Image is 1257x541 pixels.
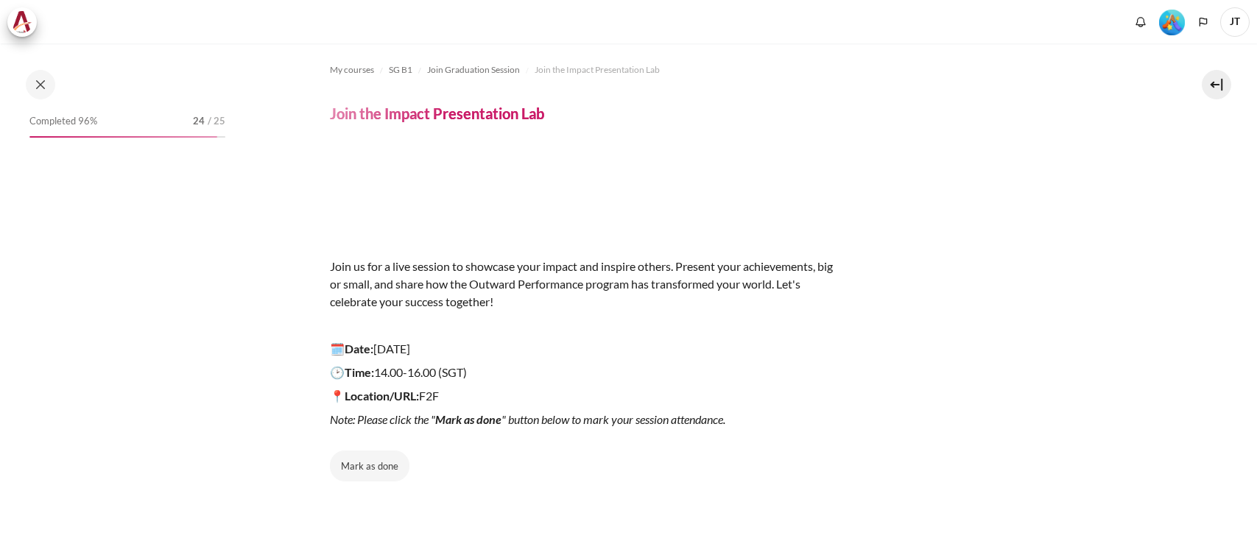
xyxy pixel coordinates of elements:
[330,450,409,481] button: Mark Join the Impact Presentation Lab as done
[7,7,44,37] a: Architeck Architeck
[1220,7,1250,37] a: User menu
[330,389,419,403] strong: 📍Location/URL:
[330,387,845,405] p: F2F
[1159,8,1185,35] div: Level #5
[1159,10,1185,35] img: Level #5
[330,61,374,79] a: My courses
[535,63,660,77] span: Join the Impact Presentation Lab
[1220,7,1250,37] span: JT
[330,342,373,356] strong: 🗓️Date:
[330,340,845,358] p: [DATE]
[389,63,412,77] span: SG B1
[435,412,501,426] strong: Mark as done
[535,61,660,79] a: Join the Impact Presentation Lab
[12,11,32,33] img: Architeck
[330,365,374,379] strong: 🕑Time:
[29,114,97,129] span: Completed 96%
[330,412,725,426] em: Note: Please click the " " button below to mark your session attendance.
[208,114,225,129] span: / 25
[330,104,544,123] h4: Join the Impact Presentation Lab
[193,114,205,129] span: 24
[29,136,217,138] div: 96%
[330,365,467,379] span: 14.00-16.00 (SGT)
[1192,11,1214,33] button: Languages
[330,63,374,77] span: My courses
[1130,11,1152,33] div: Show notification window with no new notifications
[330,58,1152,82] nav: Navigation bar
[427,63,520,77] span: Join Graduation Session
[1153,8,1191,35] a: Level #5
[330,259,833,308] span: Join us for a live session to showcase your impact and inspire others. Present your achievements,...
[427,61,520,79] a: Join Graduation Session
[389,61,412,79] a: SG B1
